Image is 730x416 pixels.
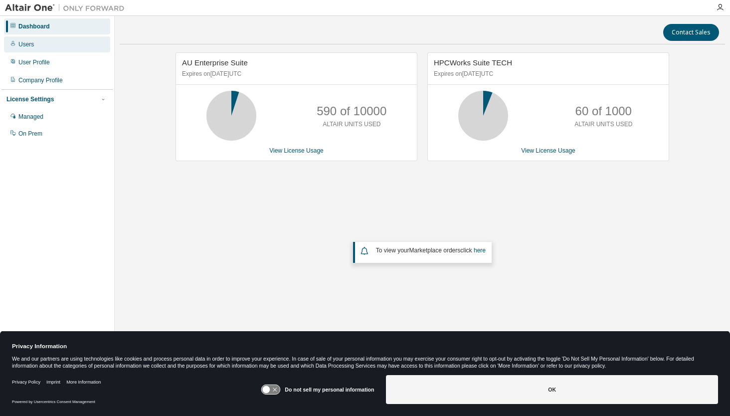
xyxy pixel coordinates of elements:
[434,58,512,67] span: HPCWorks Suite TECH
[18,22,50,30] div: Dashboard
[182,70,408,78] p: Expires on [DATE] UTC
[376,247,486,254] span: To view your click
[521,147,575,154] a: View License Usage
[574,120,632,129] p: ALTAIR UNITS USED
[6,95,54,103] div: License Settings
[18,40,34,48] div: Users
[182,58,248,67] span: AU Enterprise Suite
[317,103,386,120] p: 590 of 10000
[18,76,63,84] div: Company Profile
[474,247,486,254] a: here
[409,247,461,254] em: Marketplace orders
[663,24,719,41] button: Contact Sales
[5,3,130,13] img: Altair One
[18,113,43,121] div: Managed
[575,103,632,120] p: 60 of 1000
[323,120,380,129] p: ALTAIR UNITS USED
[434,70,660,78] p: Expires on [DATE] UTC
[18,58,50,66] div: User Profile
[269,147,324,154] a: View License Usage
[18,130,42,138] div: On Prem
